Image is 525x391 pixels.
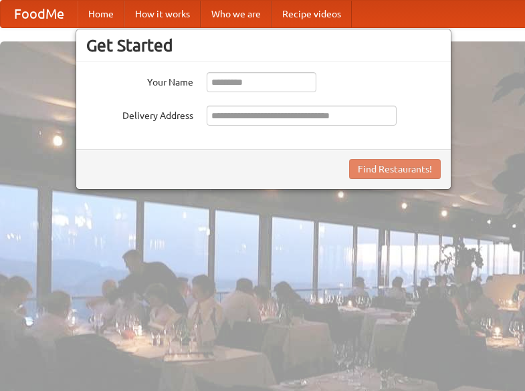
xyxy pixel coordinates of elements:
[201,1,272,27] a: Who we are
[86,35,441,55] h3: Get Started
[86,106,193,122] label: Delivery Address
[1,1,78,27] a: FoodMe
[272,1,352,27] a: Recipe videos
[349,159,441,179] button: Find Restaurants!
[78,1,124,27] a: Home
[124,1,201,27] a: How it works
[86,72,193,89] label: Your Name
